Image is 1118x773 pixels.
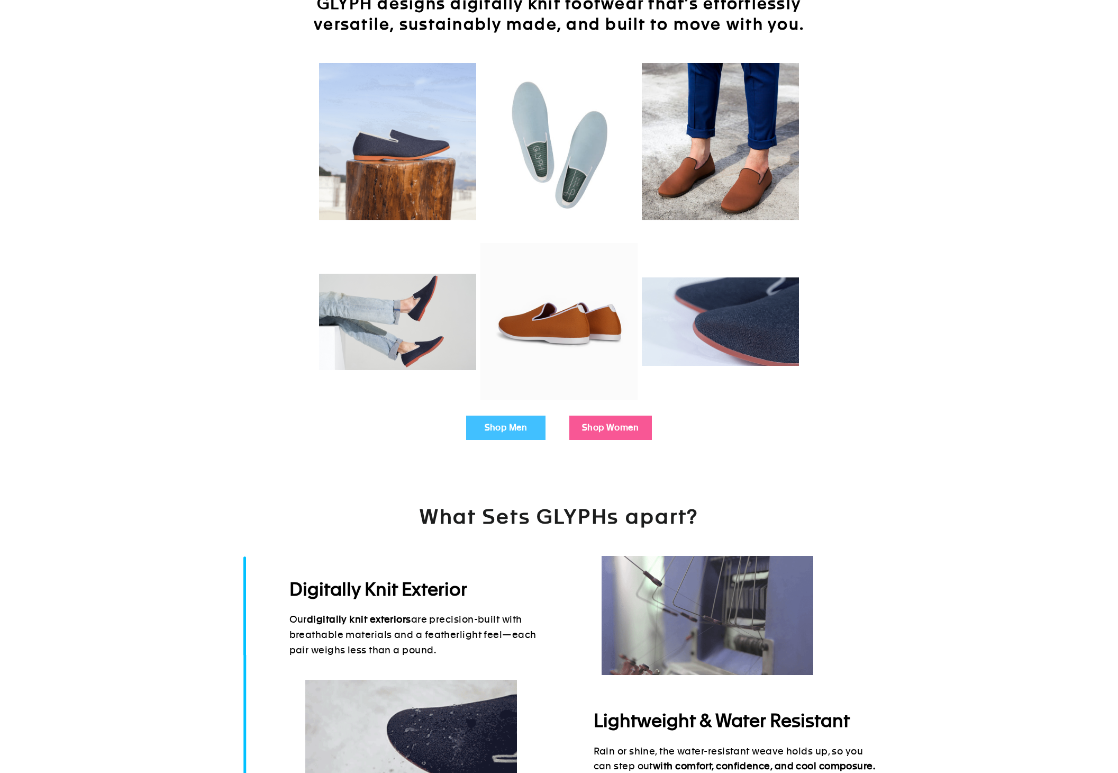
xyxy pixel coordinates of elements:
[653,760,875,771] strong: with comfort, confidence, and cool composure.
[307,614,411,625] strong: digitally knit exteriors
[466,416,546,440] a: Shop Men
[295,504,824,556] h2: What Sets GLYPHs apart?
[594,709,882,733] h2: Lightweight & Water Resistant
[602,556,813,675] img: DigialKnittingHorizontal-ezgif.com-video-to-gif-converter_1.gif
[1104,341,1118,433] iframe: Glyph - Referral program
[289,578,543,601] h2: Digitally Knit Exterior
[569,416,652,440] a: Shop Women
[289,612,543,658] p: Our are precision-built with breathable materials and a featherlight feel—each pair weighs less t...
